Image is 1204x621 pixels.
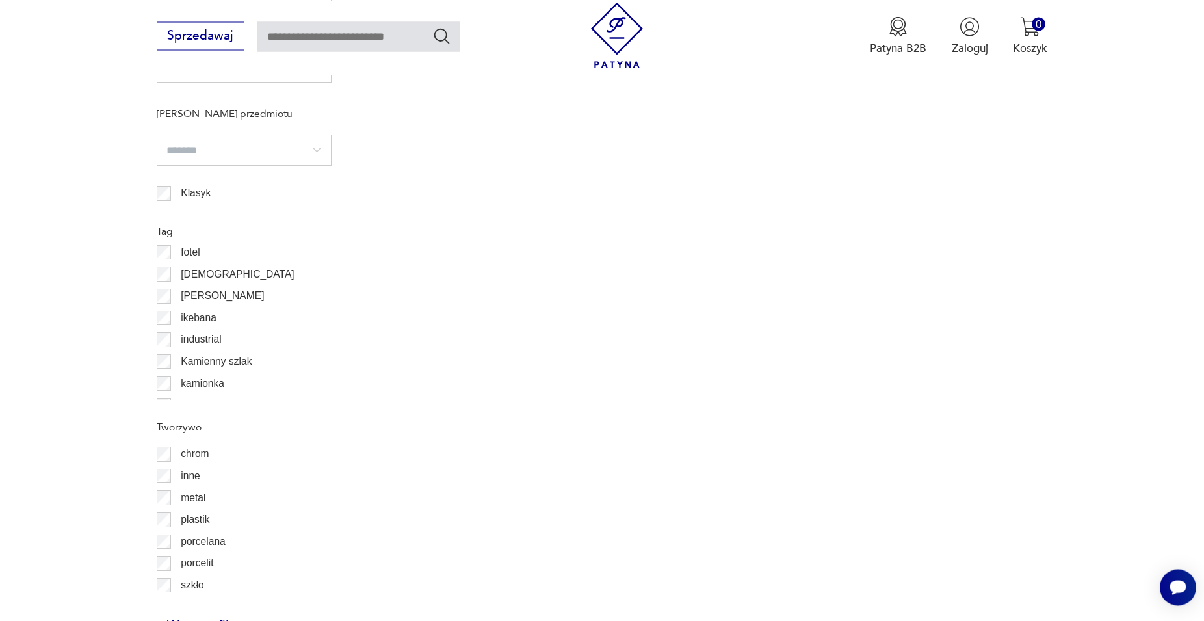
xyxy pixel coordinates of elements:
p: Klasyk [181,185,211,202]
p: Tworzywo [157,419,332,436]
p: kilim [181,397,201,414]
p: ikebana [181,310,216,326]
a: Ikona medaluPatyna B2B [870,16,926,55]
button: Szukaj [432,26,451,45]
iframe: Smartsupp widget button [1160,569,1196,605]
p: inne [181,468,200,484]
p: [PERSON_NAME] przedmiotu [157,105,332,122]
p: metal [181,490,205,507]
button: Sprzedawaj [157,21,244,50]
div: 0 [1032,17,1045,31]
p: fotel [181,244,200,261]
p: Kamienny szlak [181,353,252,370]
img: Ikona koszyka [1020,16,1040,36]
p: [PERSON_NAME] [181,287,264,304]
p: Tag [157,223,332,240]
p: porcelit [181,555,213,572]
button: 0Koszyk [1013,16,1047,55]
p: chrom [181,445,209,462]
img: Patyna - sklep z meblami i dekoracjami vintage [584,2,650,68]
p: szkło [181,577,204,594]
img: Ikona medalu [888,16,908,36]
img: Ikonka użytkownika [960,16,980,36]
p: Zaloguj [952,40,988,55]
p: [DEMOGRAPHIC_DATA] [181,266,294,283]
button: Patyna B2B [870,16,926,55]
p: industrial [181,331,221,348]
p: Patyna B2B [870,40,926,55]
p: porcelana [181,533,226,550]
p: plastik [181,511,209,528]
p: kamionka [181,375,224,392]
a: Sprzedawaj [157,31,244,42]
p: Koszyk [1013,40,1047,55]
button: Zaloguj [952,16,988,55]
